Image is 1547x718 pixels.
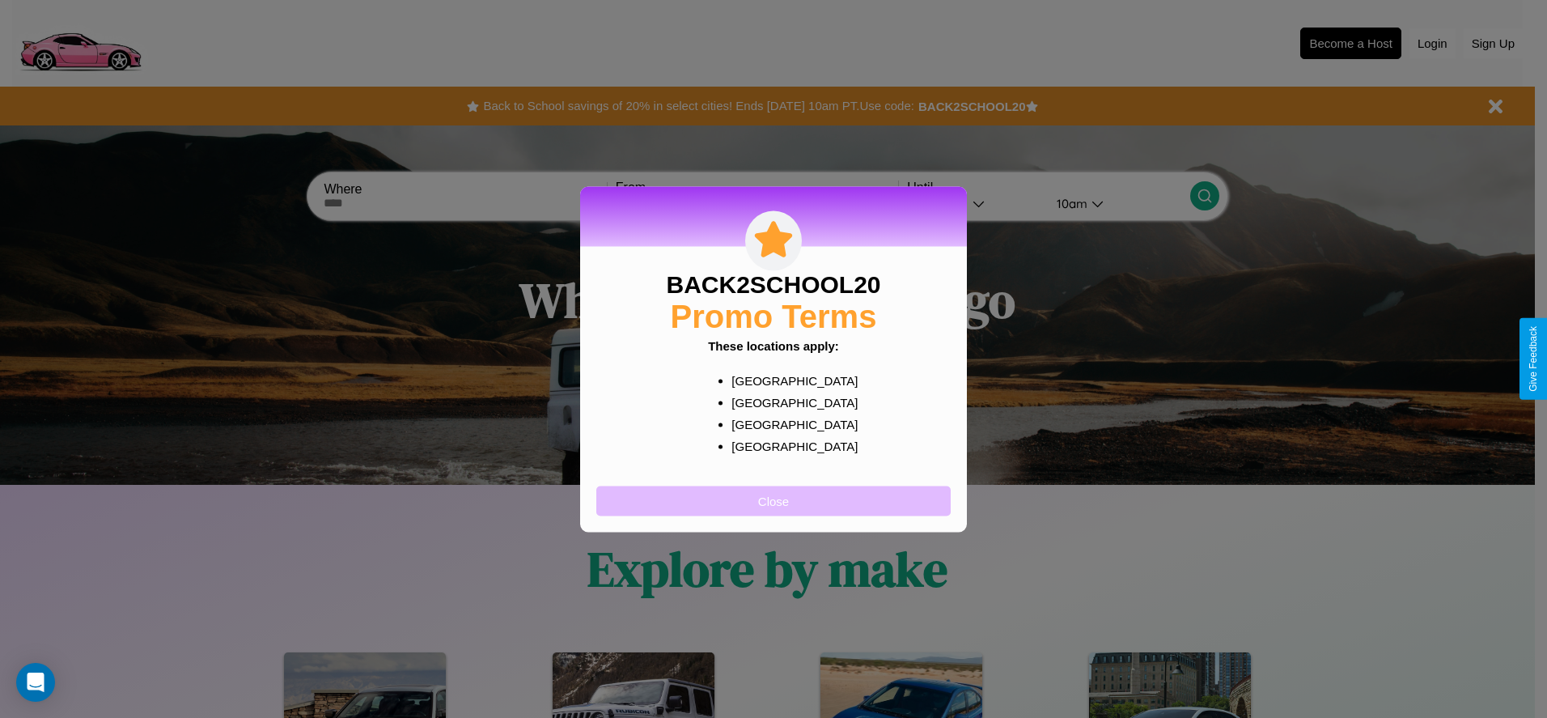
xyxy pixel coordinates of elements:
div: Open Intercom Messenger [16,663,55,702]
button: Close [596,486,951,516]
h3: BACK2SCHOOL20 [666,270,880,298]
b: These locations apply: [708,338,839,352]
div: Give Feedback [1528,326,1539,392]
p: [GEOGRAPHIC_DATA] [731,413,847,435]
p: [GEOGRAPHIC_DATA] [731,369,847,391]
p: [GEOGRAPHIC_DATA] [731,391,847,413]
p: [GEOGRAPHIC_DATA] [731,435,847,457]
h2: Promo Terms [671,298,877,334]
